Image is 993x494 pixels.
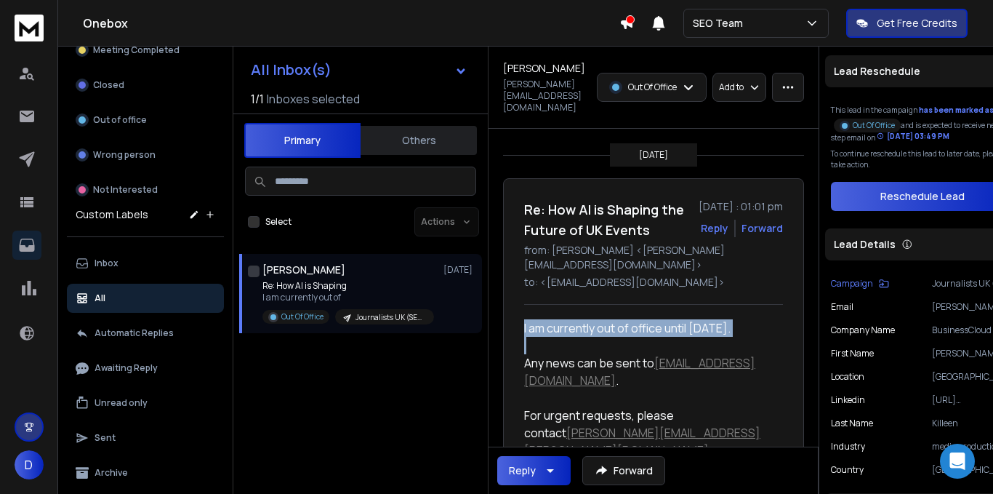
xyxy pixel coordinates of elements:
p: Out of office [93,114,147,126]
button: Campaign [831,278,889,290]
div: [DATE] 03:49 PM [877,131,949,142]
button: Archive [67,458,224,487]
p: Out Of Office [281,311,323,322]
p: Meeting Completed [93,44,180,56]
button: Inbox [67,249,224,278]
p: Lead Reschedule [834,64,920,79]
p: [DATE] : 01:01 pm [699,199,783,214]
button: Closed [67,71,224,100]
button: Others [361,124,477,156]
button: Sent [67,423,224,453]
button: Out of office [67,105,224,135]
h1: Onebox [83,15,619,32]
button: Get Free Credits [846,9,968,38]
div: Reply [509,463,536,478]
p: Automatic Replies [95,327,174,339]
div: I am currently out of office until [DATE]. [524,319,771,459]
p: Campaign [831,278,873,290]
p: Inbox [95,258,118,269]
p: Unread only [95,397,148,409]
p: Re: How AI is Shaping [262,280,434,292]
p: Add to [719,81,744,93]
p: to: <[EMAIL_ADDRESS][DOMAIN_NAME]> [524,275,783,290]
button: D [15,450,44,479]
span: 1 / 1 [251,90,264,108]
p: I am currently out of [262,292,434,303]
p: from: [PERSON_NAME] <[PERSON_NAME][EMAIL_ADDRESS][DOMAIN_NAME]> [524,243,783,272]
p: Wrong person [93,149,156,161]
img: logo [15,15,44,41]
p: SEO Team [693,16,749,31]
p: Company Name [831,324,895,336]
h1: [PERSON_NAME] [262,263,345,277]
p: Journalists UK (SEO ,P1) [355,312,425,323]
p: Out Of Office [853,120,895,131]
button: Primary [244,123,361,158]
button: Automatic Replies [67,319,224,348]
h1: Re: How AI is Shaping the Future of UK Events [524,199,690,240]
p: Country [831,464,864,476]
h1: [PERSON_NAME] [503,61,585,76]
p: All [95,292,105,304]
button: Reply [497,456,571,485]
p: Get Free Credits [877,16,957,31]
p: [DATE] [639,149,668,161]
p: Not Interested [93,184,158,196]
p: [PERSON_NAME][EMAIL_ADDRESS][DOMAIN_NAME] [503,79,588,113]
h3: Custom Labels [76,207,148,222]
button: Meeting Completed [67,36,224,65]
p: Archive [95,467,128,479]
p: [DATE] [443,264,476,276]
p: Lead Details [834,237,896,252]
button: Forward [582,456,665,485]
button: All [67,284,224,313]
p: linkedin [831,394,865,406]
div: Forward [741,221,783,236]
p: Closed [93,79,124,91]
p: Sent [95,432,116,444]
p: Email [831,301,853,313]
div: Any news can be sent to . [524,354,771,389]
button: All Inbox(s) [239,55,479,84]
button: Wrong person [67,140,224,170]
div: For urgent requests, please contact [524,407,771,459]
h3: Inboxes selected [267,90,360,108]
p: Last Name [831,418,873,429]
p: location [831,371,864,383]
h1: All Inbox(s) [251,63,331,77]
div: Open Intercom Messenger [940,444,975,479]
button: Awaiting Reply [67,354,224,383]
p: Awaiting Reply [95,362,158,374]
a: [PERSON_NAME][EMAIL_ADDRESS][PERSON_NAME][DOMAIN_NAME] [524,425,760,458]
label: Select [265,216,292,228]
button: Not Interested [67,175,224,204]
button: Unread only [67,389,224,418]
p: Out Of Office [628,81,677,93]
p: industry [831,441,865,453]
p: First Name [831,348,874,359]
button: Reply [701,221,728,236]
